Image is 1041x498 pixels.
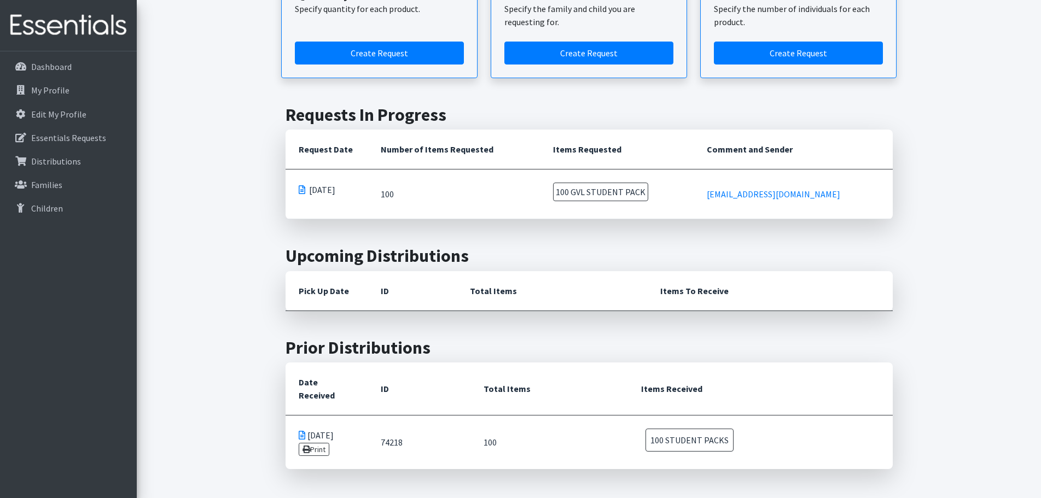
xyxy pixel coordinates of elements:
th: Number of Items Requested [368,130,540,169]
th: Total Items [457,271,647,311]
td: 100 [470,415,628,470]
p: Dashboard [31,61,72,72]
th: Comment and Sender [694,130,892,169]
p: Specify quantity for each product. [295,2,464,15]
p: Families [31,179,62,190]
p: Specify the number of individuals for each product. [714,2,883,28]
p: Essentials Requests [31,132,106,143]
td: 100 [368,169,540,219]
a: Create a request by number of individuals [714,42,883,65]
p: Children [31,203,63,214]
h2: Requests In Progress [286,104,893,125]
th: Pick Up Date [286,271,368,311]
td: 74218 [368,415,471,470]
td: [DATE] [286,415,368,470]
span: 100 STUDENT PACKS [645,429,734,452]
h2: Prior Distributions [286,337,893,358]
th: Items Received [628,362,892,415]
th: ID [368,362,471,415]
span: [DATE] [309,183,335,196]
th: Total Items [470,362,628,415]
a: Essentials Requests [4,127,132,149]
a: Create a request by quantity [295,42,464,65]
span: 100 GVL STUDENT PACK [553,183,648,201]
a: Create a request for a child or family [504,42,673,65]
p: Specify the family and child you are requesting for. [504,2,673,28]
th: Items Requested [540,130,694,169]
th: Date Received [286,362,368,415]
h2: Upcoming Distributions [286,245,893,266]
th: ID [368,271,457,311]
img: HumanEssentials [4,7,132,44]
p: Edit My Profile [31,109,86,120]
p: Distributions [31,156,81,167]
a: Edit My Profile [4,103,132,125]
a: [EMAIL_ADDRESS][DOMAIN_NAME] [707,189,840,200]
th: Items To Receive [647,271,893,311]
a: Families [4,174,132,196]
p: My Profile [31,85,69,96]
a: Dashboard [4,56,132,78]
a: Children [4,197,132,219]
a: Distributions [4,150,132,172]
th: Request Date [286,130,368,169]
a: My Profile [4,79,132,101]
a: Print [299,443,330,456]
